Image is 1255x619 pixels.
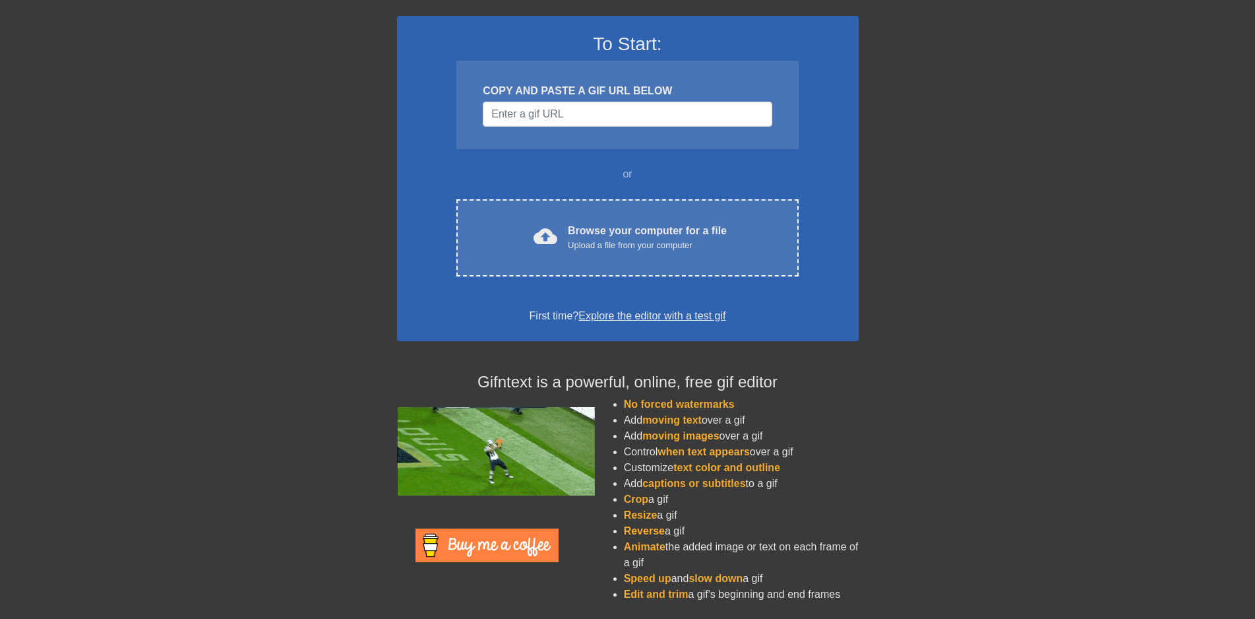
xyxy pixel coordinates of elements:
[624,539,859,571] li: the added image or text on each frame of a gif
[397,373,859,392] h4: Gifntext is a powerful, online, free gif editor
[578,310,725,321] a: Explore the editor with a test gif
[624,399,735,410] span: No forced watermarks
[624,525,665,537] span: Reverse
[624,507,859,523] li: a gif
[673,462,780,473] span: text color and outline
[624,573,671,584] span: Speed up
[624,509,658,521] span: Resize
[624,412,859,428] li: Add over a gif
[624,523,859,539] li: a gif
[642,430,719,441] span: moving images
[624,589,689,600] span: Edit and trim
[568,239,727,252] div: Upload a file from your computer
[568,223,727,252] div: Browse your computer for a file
[624,428,859,444] li: Add over a gif
[534,224,557,248] span: cloud_upload
[624,476,859,492] li: Add to a gif
[642,414,702,426] span: moving text
[624,541,665,552] span: Animate
[414,33,842,55] h3: To Start:
[624,494,648,505] span: Crop
[658,446,750,457] span: when text appears
[397,407,595,496] img: football_small.gif
[624,492,859,507] li: a gif
[624,444,859,460] li: Control over a gif
[431,166,824,182] div: or
[414,308,842,324] div: First time?
[624,587,859,603] li: a gif's beginning and end frames
[624,571,859,587] li: and a gif
[483,102,772,127] input: Username
[415,529,559,562] img: Buy Me A Coffee
[689,573,743,584] span: slow down
[483,83,772,99] div: COPY AND PASTE A GIF URL BELOW
[624,460,859,476] li: Customize
[642,478,745,489] span: captions or subtitles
